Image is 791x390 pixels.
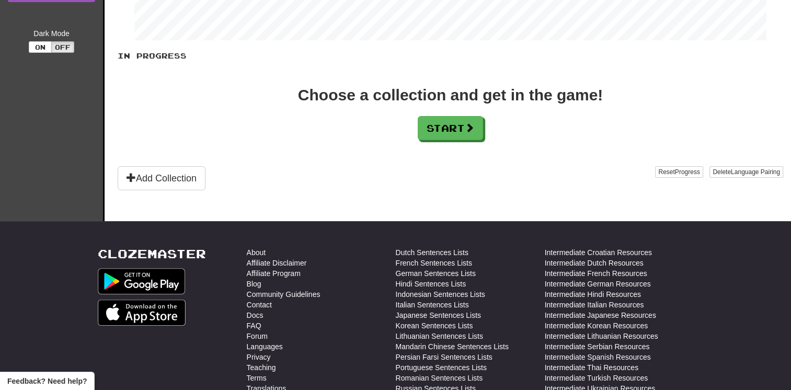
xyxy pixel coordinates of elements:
div: Choose a collection and get in the game! [298,87,603,103]
a: Clozemaster [98,247,206,260]
button: DeleteLanguage Pairing [709,166,783,178]
a: Intermediate Lithuanian Resources [545,331,658,341]
a: Hindi Sentences Lists [396,279,466,289]
a: About [247,247,266,258]
a: Portuguese Sentences Lists [396,362,487,373]
a: FAQ [247,320,261,331]
a: Contact [247,300,272,310]
a: Intermediate Turkish Resources [545,373,648,383]
a: Blog [247,279,261,289]
button: ResetProgress [655,166,703,178]
span: Language Pairing [731,168,780,176]
a: Intermediate Italian Resources [545,300,644,310]
button: Add Collection [118,166,205,190]
a: Italian Sentences Lists [396,300,469,310]
a: Docs [247,310,263,320]
a: Lithuanian Sentences Lists [396,331,483,341]
div: Dark Mode [8,28,95,39]
span: Open feedback widget [7,376,87,386]
a: Intermediate Spanish Resources [545,352,651,362]
span: Progress [675,168,700,176]
a: Romanian Sentences Lists [396,373,483,383]
a: Persian Farsi Sentences Lists [396,352,492,362]
a: Affiliate Disclaimer [247,258,307,268]
a: Korean Sentences Lists [396,320,473,331]
a: Intermediate Dutch Resources [545,258,644,268]
a: French Sentences Lists [396,258,472,268]
a: Indonesian Sentences Lists [396,289,485,300]
a: Intermediate Croatian Resources [545,247,652,258]
button: Start [418,116,483,140]
a: Mandarin Chinese Sentences Lists [396,341,509,352]
a: Intermediate Japanese Resources [545,310,656,320]
a: Privacy [247,352,271,362]
a: Japanese Sentences Lists [396,310,481,320]
img: Get it on Google Play [98,268,186,294]
a: Intermediate Hindi Resources [545,289,641,300]
a: Dutch Sentences Lists [396,247,468,258]
a: Intermediate Serbian Resources [545,341,650,352]
a: Forum [247,331,268,341]
img: Get it on App Store [98,300,186,326]
a: Terms [247,373,267,383]
a: Intermediate German Resources [545,279,651,289]
p: In Progress [118,51,783,61]
a: Community Guidelines [247,289,320,300]
a: Intermediate French Resources [545,268,647,279]
a: Languages [247,341,283,352]
a: German Sentences Lists [396,268,476,279]
a: Intermediate Korean Resources [545,320,648,331]
button: Off [51,41,74,53]
a: Teaching [247,362,276,373]
a: Intermediate Thai Resources [545,362,639,373]
a: Affiliate Program [247,268,301,279]
button: On [29,41,52,53]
